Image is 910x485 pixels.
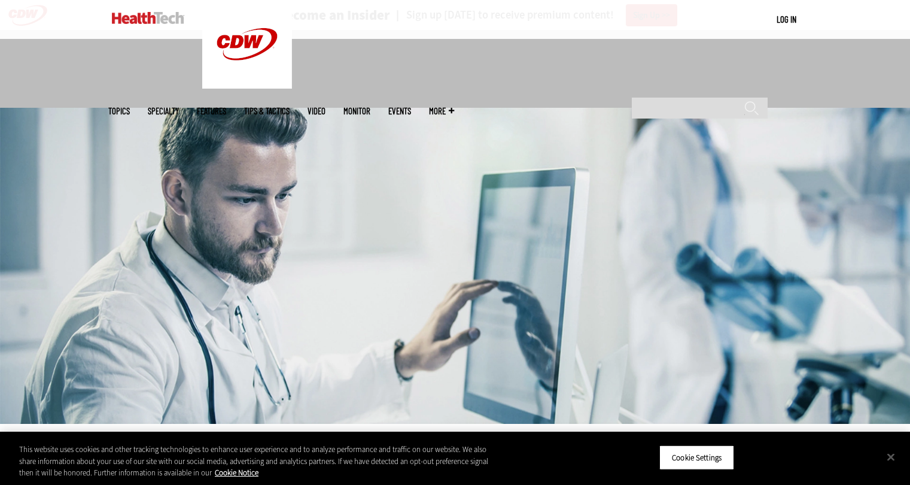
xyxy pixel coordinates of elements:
a: Log in [777,14,796,25]
span: Specialty [148,107,179,116]
a: Events [388,107,411,116]
a: CDW [202,79,292,92]
div: This website uses cookies and other tracking technologies to enhance user experience and to analy... [19,444,501,479]
a: Features [197,107,226,116]
a: More information about your privacy [215,468,258,478]
button: Close [878,444,904,470]
button: Cookie Settings [659,445,734,470]
a: Video [308,107,325,116]
a: Tips & Tactics [244,107,290,116]
a: MonITor [343,107,370,116]
span: Topics [108,107,130,116]
div: User menu [777,13,796,26]
img: Home [112,12,184,24]
span: More [429,107,454,116]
